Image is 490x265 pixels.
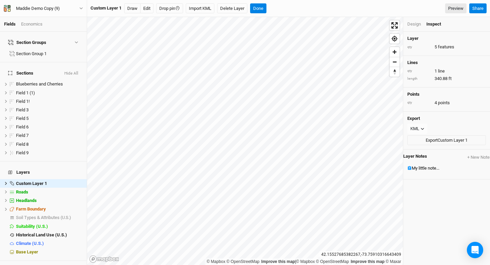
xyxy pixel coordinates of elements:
div: Climate (U.S.) [16,241,83,246]
span: Suitability (U.S.) [16,224,48,229]
div: Roads [16,189,83,195]
a: Maxar [386,259,401,264]
div: qty [407,100,431,105]
button: Share [469,3,487,14]
button: Hide All [64,71,79,76]
span: Field 1! [16,99,30,104]
h4: Export [407,116,486,121]
div: 340.88 [407,76,486,82]
button: Reset bearing to north [390,67,399,77]
div: Field 8 [16,142,83,147]
button: Delete Layer [217,3,247,14]
span: Field 5 [16,116,29,121]
div: Maddie Demo Copy (9) [16,5,60,12]
button: ExportCustom Layer 1 [407,135,486,145]
div: Field 5 [16,116,83,121]
h4: lines [407,60,486,65]
span: Roads [16,189,28,194]
button: KML [407,124,427,134]
span: points [438,100,450,106]
div: KML [410,125,419,132]
span: Field 3 [16,107,29,112]
div: 1 [407,68,486,74]
span: Field 9 [16,150,29,155]
a: Mapbox logo [89,255,119,263]
span: Headlands [16,198,37,203]
div: Base Layer [16,249,83,255]
div: Section Groups [8,40,46,45]
button: Edit [140,3,153,14]
span: Field 7 [16,133,29,138]
div: qty [407,68,431,74]
div: Custom Layer 1 [16,181,83,186]
h4: Layer [407,36,486,41]
button: Zoom out [390,57,399,67]
span: Custom Layer 1 [16,181,47,186]
div: Open Intercom Messenger [467,242,483,258]
div: length [407,76,431,81]
button: Find my location [390,34,399,44]
span: Farm Boundary [16,206,46,212]
h4: Layers [4,166,83,179]
span: Historical Land Use (U.S.) [16,232,67,237]
h4: points [407,92,486,97]
span: Field 1 (1) [16,90,35,95]
a: Mapbox [296,259,315,264]
button: Zoom in [390,47,399,57]
div: 42.15527685382267 , -73.75910316643409 [320,251,403,258]
span: line [438,68,445,74]
span: Field 8 [16,142,29,147]
div: qty [407,45,431,50]
span: Climate (U.S.) [16,241,44,246]
div: Headlands [16,198,83,203]
a: Preview [445,3,467,14]
span: Soil Types & Attributes (U.S.) [16,215,71,220]
button: Drop pin [156,3,183,14]
div: 5 [407,44,486,50]
a: Mapbox [207,259,225,264]
button: Done [250,3,266,14]
div: Soil Types & Attributes (U.S.) [16,215,83,220]
span: Sections [8,71,33,76]
div: Field 3 [16,107,83,113]
div: Custom Layer 1 [91,5,121,11]
div: Blueberries and Cherries [16,81,83,87]
span: Layer Notes [403,154,427,161]
div: Suitability (U.S.) [16,224,83,229]
div: Farm Boundary [16,206,83,212]
a: Improve this map [261,259,295,264]
div: Inspect [426,21,441,27]
button: Show section groups [73,40,79,45]
div: My little note... [412,166,486,171]
div: Field 1 (1) [16,90,83,96]
span: Field 6 [16,124,29,129]
span: Blueberries and Cherries [16,81,63,87]
a: OpenStreetMap [227,259,260,264]
a: Improve this map [351,259,385,264]
div: 4 [407,100,486,106]
a: OpenStreetMap [316,259,349,264]
div: Section Group 1 [16,51,83,57]
button: Enter fullscreen [390,20,399,30]
div: Field 7 [16,133,83,138]
div: Historical Land Use (U.S.) [16,232,83,238]
button: My little note... [403,164,490,172]
div: Field 9 [16,150,83,156]
button: + New Note [467,154,490,161]
a: Fields [4,21,16,27]
span: ft [448,76,452,82]
div: Design [407,21,421,27]
button: Import KML [186,3,214,14]
canvas: Map [87,17,403,265]
button: Maddie Demo Copy (9) [3,5,83,12]
div: Economics [21,21,43,27]
div: | [207,258,401,265]
span: features [438,44,454,50]
button: Draw [124,3,141,14]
